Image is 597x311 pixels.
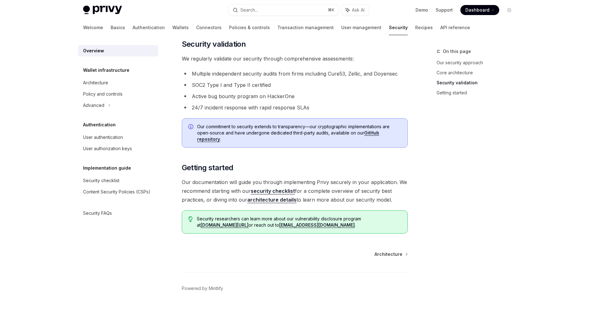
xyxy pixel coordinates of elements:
[197,216,401,228] span: Security researchers can learn more about our vulnerability disclosure program at or reach out to .
[251,188,295,194] a: security checklist
[465,7,490,13] span: Dashboard
[389,20,408,35] a: Security
[196,20,222,35] a: Connectors
[415,20,433,35] a: Recipes
[443,48,471,55] span: On this page
[437,88,519,98] a: Getting started
[83,47,104,55] div: Overview
[277,20,334,35] a: Transaction management
[78,88,158,100] a: Policy and controls
[182,92,408,101] li: Active bug bounty program on HackerOne
[182,69,408,78] li: Multiple independent security audits from firms including Cure53, Zellic, and Doyensec
[188,124,195,130] svg: Info
[172,20,189,35] a: Wallets
[341,20,381,35] a: User management
[78,186,158,198] a: Content Security Policies (CSPs)
[182,103,408,112] li: 24/7 incident response with rapid response SLAs
[83,66,129,74] h5: Wallet infrastructure
[341,4,369,16] button: Ask AI
[247,197,296,203] a: architecture details
[78,143,158,154] a: User authorization keys
[78,175,158,186] a: Security checklist
[182,178,408,204] span: Our documentation will guide you through implementing Privy securely in your application. We reco...
[83,177,119,184] div: Security checklist
[83,79,108,87] div: Architecture
[83,20,103,35] a: Welcome
[78,45,158,56] a: Overview
[182,54,408,63] span: We regularly validate our security through comprehensive assessments:
[83,134,123,141] div: User authentication
[197,124,401,142] span: Our commitment to security extends to transparency—our cryptographic implementations are open-sou...
[83,209,112,217] div: Security FAQs
[182,285,223,292] a: Powered by Mintlify
[437,58,519,68] a: Our security approach
[437,78,519,88] a: Security validation
[83,121,116,129] h5: Authentication
[182,39,246,49] span: Security validation
[436,7,453,13] a: Support
[240,6,258,14] div: Search...
[188,216,193,222] svg: Tip
[374,251,407,257] a: Architecture
[78,132,158,143] a: User authentication
[83,102,104,109] div: Advanced
[83,188,150,196] div: Content Security Policies (CSPs)
[374,251,402,257] span: Architecture
[279,222,355,228] a: [EMAIL_ADDRESS][DOMAIN_NAME]
[201,222,249,228] a: [DOMAIN_NAME][URL]
[352,7,364,13] span: Ask AI
[228,4,338,16] button: Search...⌘K
[111,20,125,35] a: Basics
[83,145,132,152] div: User authorization keys
[416,7,428,13] a: Demo
[437,68,519,78] a: Core architecture
[182,81,408,89] li: SOC2 Type I and Type II certified
[83,164,131,172] h5: Implementation guide
[133,20,165,35] a: Authentication
[182,163,233,173] span: Getting started
[83,90,123,98] div: Policy and controls
[78,77,158,88] a: Architecture
[440,20,470,35] a: API reference
[504,5,514,15] button: Toggle dark mode
[460,5,499,15] a: Dashboard
[328,8,334,13] span: ⌘ K
[83,6,122,14] img: light logo
[229,20,270,35] a: Policies & controls
[78,208,158,219] a: Security FAQs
